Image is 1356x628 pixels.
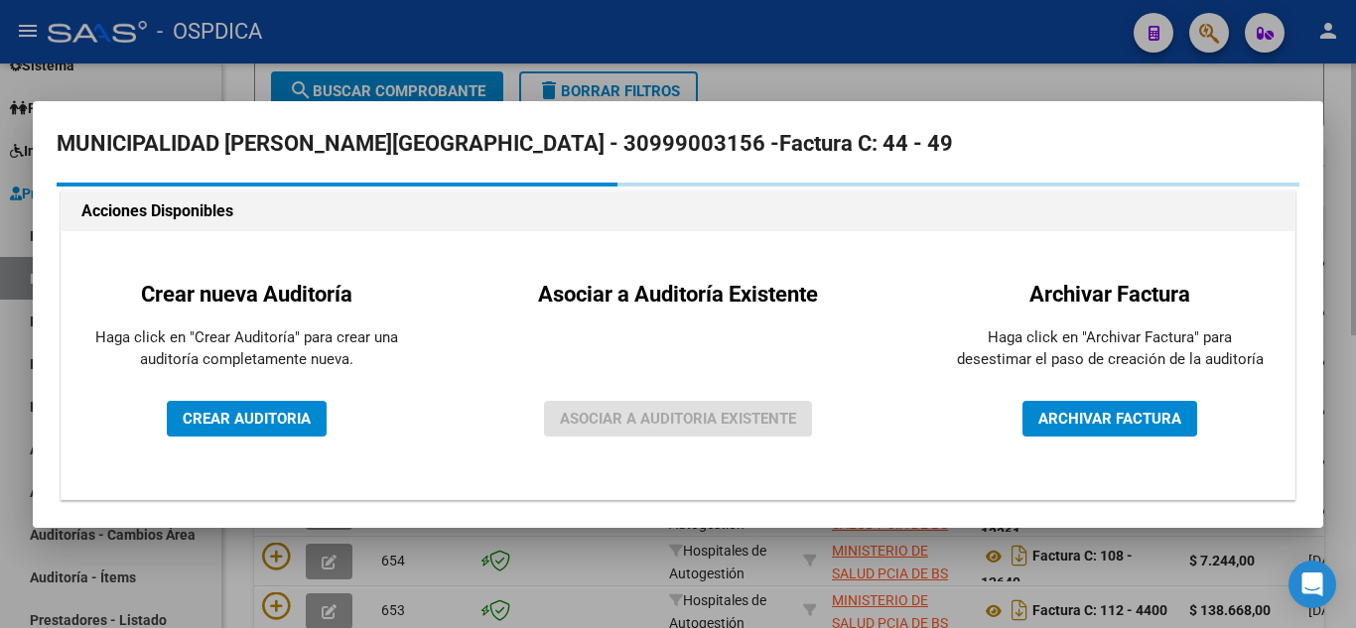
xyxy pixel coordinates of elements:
[956,278,1264,311] h2: Archivar Factura
[92,278,400,311] h2: Crear nueva Auditoría
[1038,410,1181,428] span: ARCHIVAR FACTURA
[779,131,953,156] strong: Factura C: 44 - 49
[183,410,311,428] span: CREAR AUDITORIA
[560,410,796,428] span: ASOCIAR A AUDITORIA EXISTENTE
[538,278,818,311] h2: Asociar a Auditoría Existente
[57,125,1299,163] h2: MUNICIPALIDAD [PERSON_NAME][GEOGRAPHIC_DATA] - 30999003156 -
[167,401,327,437] button: CREAR AUDITORIA
[1022,401,1197,437] button: ARCHIVAR FACTURA
[956,326,1264,371] p: Haga click en "Archivar Factura" para desestimar el paso de creación de la auditoría
[544,401,812,437] button: ASOCIAR A AUDITORIA EXISTENTE
[81,199,1275,223] h1: Acciones Disponibles
[92,326,400,371] p: Haga click en "Crear Auditoría" para crear una auditoría completamente nueva.
[1288,561,1336,608] div: Open Intercom Messenger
